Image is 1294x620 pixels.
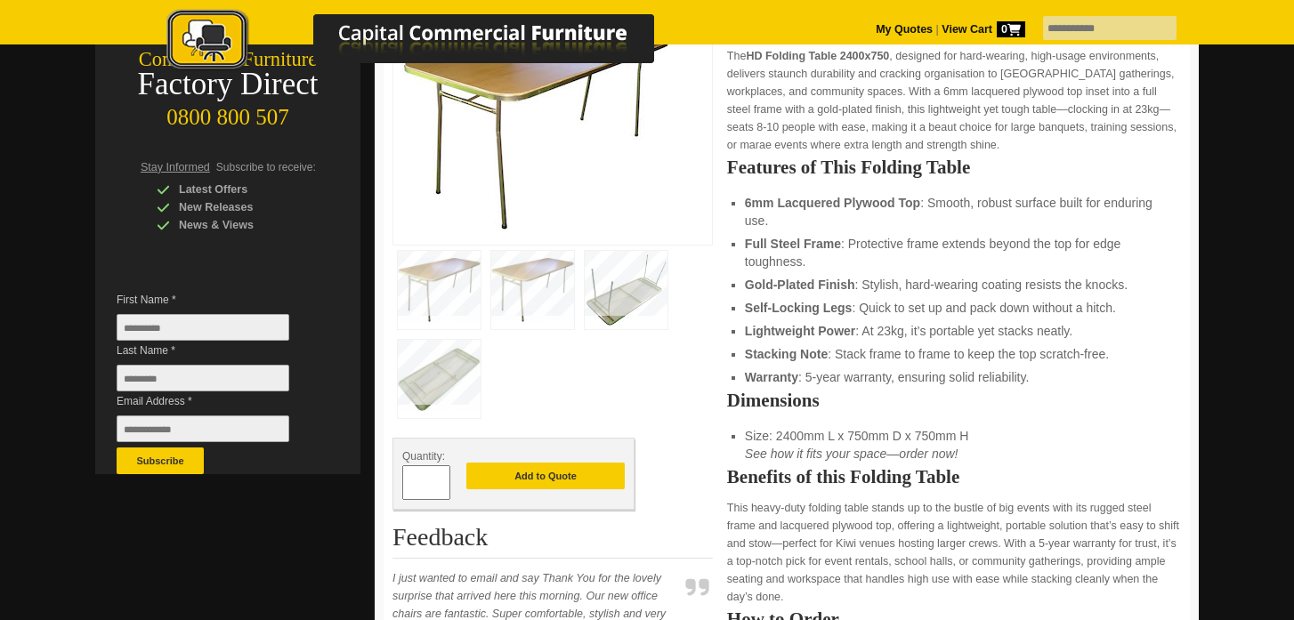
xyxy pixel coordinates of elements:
[727,468,1181,486] h2: Benefits of this Folding Table
[727,158,1181,176] h2: Features of This Folding Table
[997,21,1025,37] span: 0
[745,370,798,384] strong: Warranty
[117,392,316,410] span: Email Address *
[117,415,289,442] input: Email Address *
[402,450,445,463] span: Quantity:
[402,26,669,230] img: HD Folding Table 2400 x 750
[117,447,204,474] button: Subscribe
[746,50,889,62] strong: HD Folding Table 2400x750
[157,216,326,234] div: News & Views
[942,23,1025,36] strong: View Cart
[95,96,360,130] div: 0800 800 507
[216,161,316,173] span: Subscribe to receive:
[745,276,1163,294] li: : Stylish, hard-wearing coating resists the knocks.
[745,196,920,210] strong: 6mm Lacquered Plywood Top
[745,237,841,251] strong: Full Steel Frame
[117,9,740,79] a: Capital Commercial Furniture Logo
[141,161,210,173] span: Stay Informed
[745,235,1163,270] li: : Protective frame extends beyond the top for edge toughness.
[727,499,1181,606] p: This heavy-duty folding table stands up to the bustle of big events with its rugged steel frame a...
[117,291,316,309] span: First Name *
[745,324,855,338] strong: Lightweight Power
[745,194,1163,229] li: : Smooth, robust surface built for enduring use.
[745,427,1163,463] li: Size: 2400mm L x 750mm D x 750mm H
[745,347,828,361] strong: Stacking Note
[392,524,713,559] h2: Feedback
[745,301,853,315] strong: Self-Locking Legs
[876,23,933,36] a: My Quotes
[117,314,289,341] input: First Name *
[117,342,316,359] span: Last Name *
[745,368,1163,386] li: : 5-year warranty, ensuring solid reliability.
[95,47,360,72] div: Commercial Furniture
[727,391,1181,409] h2: Dimensions
[745,345,1163,363] li: : Stack frame to frame to keep the top scratch-free.
[157,198,326,216] div: New Releases
[466,463,625,489] button: Add to Quote
[939,23,1025,36] a: View Cart0
[95,72,360,97] div: Factory Direct
[117,9,740,74] img: Capital Commercial Furniture Logo
[745,278,855,292] strong: Gold-Plated Finish
[117,365,289,391] input: Last Name *
[727,47,1181,154] p: The , designed for hard-wearing, high-usage environments, delivers staunch durability and crackin...
[745,299,1163,317] li: : Quick to set up and pack down without a hitch.
[157,181,326,198] div: Latest Offers
[745,447,958,461] em: See how it fits your space—order now!
[745,322,1163,340] li: : At 23kg, it’s portable yet stacks neatly.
